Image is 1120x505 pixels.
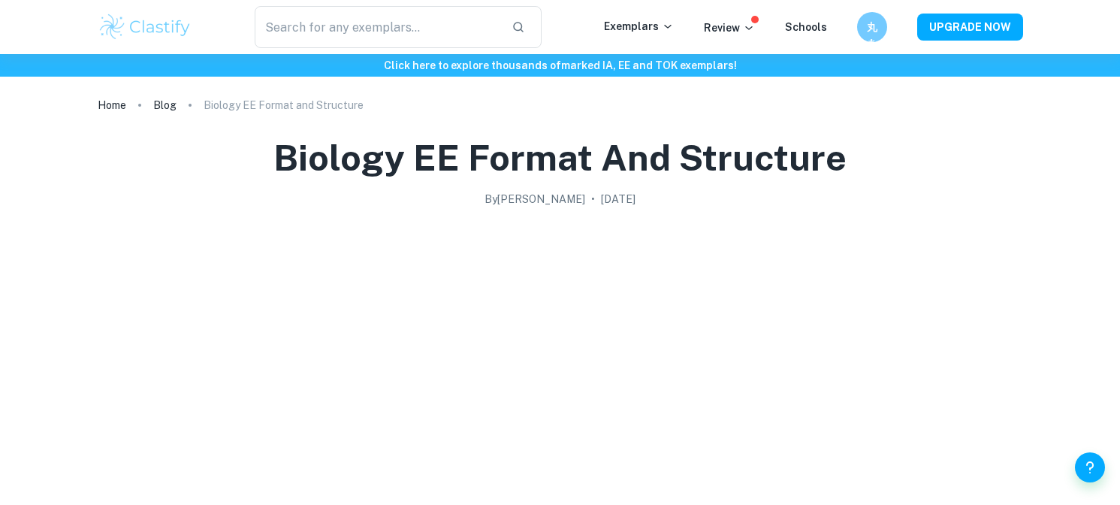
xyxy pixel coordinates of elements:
[3,57,1117,74] h6: Click here to explore thousands of marked IA, EE and TOK exemplars !
[604,18,674,35] p: Exemplars
[204,97,364,113] p: Biology EE Format and Structure
[255,6,500,48] input: Search for any exemplars...
[785,21,827,33] a: Schools
[1075,452,1105,482] button: Help and Feedback
[591,191,595,207] p: •
[863,19,880,35] h6: 丸あ
[704,20,755,36] p: Review
[857,12,887,42] button: 丸あ
[98,12,193,42] img: Clastify logo
[485,191,585,207] h2: By [PERSON_NAME]
[153,95,177,116] a: Blog
[601,191,635,207] h2: [DATE]
[917,14,1023,41] button: UPGRADE NOW
[273,134,847,182] h1: Biology EE Format and Structure
[98,95,126,116] a: Home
